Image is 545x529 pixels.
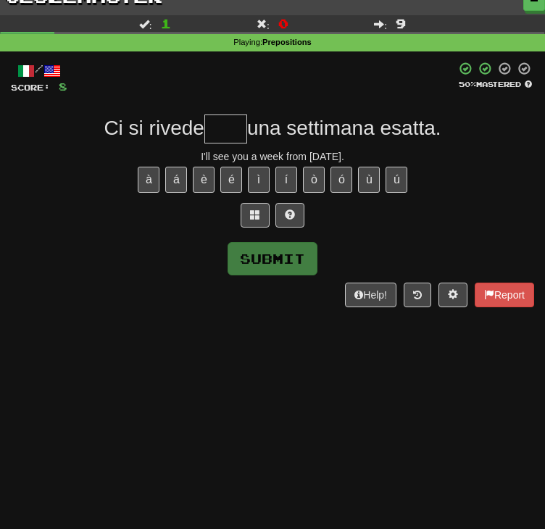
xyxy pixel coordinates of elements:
span: Ci si rivede [104,117,204,139]
span: 1 [161,16,171,30]
div: / [11,62,67,80]
span: : [374,19,387,29]
button: á [165,167,187,193]
button: Round history (alt+y) [404,283,431,307]
span: : [139,19,152,29]
button: à [138,167,159,193]
button: Single letter hint - you only get 1 per sentence and score half the points! alt+h [275,203,304,228]
button: í [275,167,297,193]
button: é [220,167,242,193]
button: è [193,167,215,193]
span: Score: [11,83,50,92]
button: Switch sentence to multiple choice alt+p [241,203,270,228]
button: ù [358,167,380,193]
span: 50 % [459,80,476,88]
button: ú [386,167,407,193]
span: 8 [59,80,67,93]
div: I'll see you a week from [DATE]. [11,149,534,164]
strong: Prepositions [262,38,312,46]
button: Help! [345,283,396,307]
button: ì [248,167,270,193]
span: 9 [396,16,406,30]
div: Mastered [456,79,534,89]
button: ó [330,167,352,193]
span: : [257,19,270,29]
button: Submit [228,242,317,275]
button: Report [475,283,534,307]
span: 0 [278,16,288,30]
span: una settimana esatta. [247,117,441,139]
button: ò [303,167,325,193]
